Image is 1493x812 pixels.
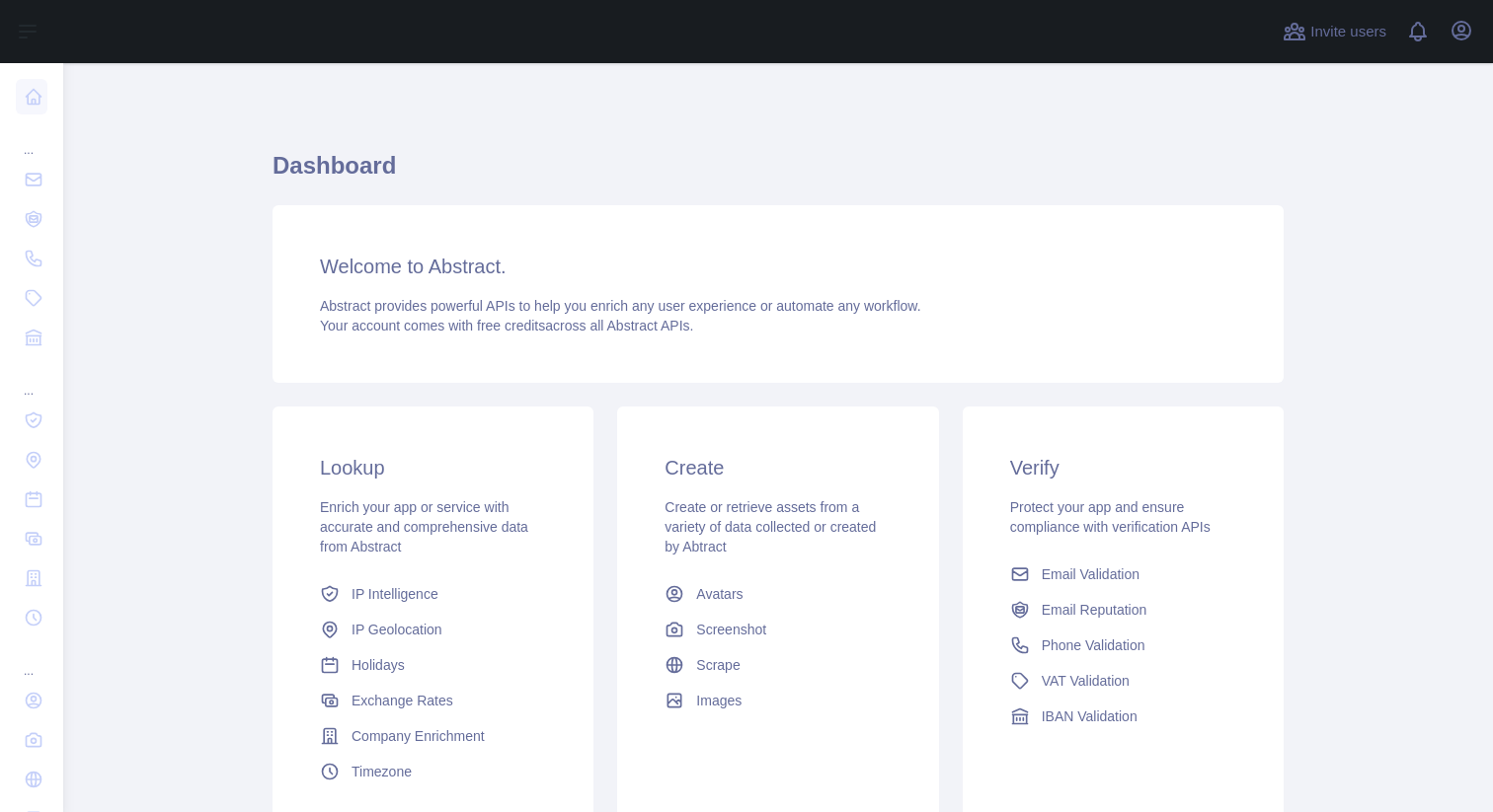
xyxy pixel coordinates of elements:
[1010,499,1211,535] span: Protect your app and ensure compliance with verification APIs
[657,683,899,718] a: Images
[312,612,554,647] a: IP Geolocation
[1042,564,1139,584] span: Email Validation
[312,718,554,754] a: Company Enrichment
[352,655,405,675] span: Holidays
[352,620,442,639] span: IP Geolocation
[320,318,693,333] span: Your account comes with across all Abstract APIs.
[696,691,742,710] span: Images
[16,118,47,158] div: ...
[1010,454,1236,481] h3: Verify
[1002,699,1244,734] a: IBAN Validation
[665,454,891,481] h3: Create
[657,647,899,683] a: Scrape
[1002,627,1244,663] a: Phone Validation
[320,499,528,554] span: Enrich your app or service with accurate and comprehensive data from Abstract
[1002,592,1244,627] a: Email Reputation
[273,150,1284,197] h1: Dashboard
[320,454,546,481] h3: Lookup
[1042,671,1130,691] span: VAT Validation
[1002,663,1244,699] a: VAT Validation
[352,726,485,746] span: Company Enrichment
[312,754,554,789] a: Timezone
[352,762,412,781] span: Timezone
[312,576,554,612] a: IP Intelligence
[657,576,899,612] a: Avatars
[696,620,766,639] span: Screenshot
[696,584,743,604] span: Avatars
[320,253,1236,280] h3: Welcome to Abstract.
[352,584,438,604] span: IP Intelligence
[320,298,921,314] span: Abstract provides powerful APIs to help you enrich any user experience or automate any workflow.
[477,318,545,333] span: free credits
[312,647,554,683] a: Holidays
[1310,21,1386,43] span: Invite users
[16,639,47,679] div: ...
[352,691,453,710] span: Exchange Rates
[1002,556,1244,592] a: Email Validation
[657,612,899,647] a: Screenshot
[1042,706,1138,726] span: IBAN Validation
[665,499,876,554] span: Create or retrieve assets from a variety of data collected or created by Abtract
[1042,635,1145,655] span: Phone Validation
[696,655,740,675] span: Scrape
[16,359,47,399] div: ...
[312,683,554,718] a: Exchange Rates
[1042,600,1147,620] span: Email Reputation
[1279,16,1390,47] button: Invite users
